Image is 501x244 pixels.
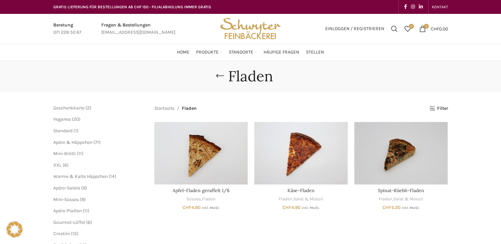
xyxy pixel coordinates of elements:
[53,231,70,236] a: Crostini
[393,196,423,202] a: Salat & Müesli
[431,26,448,31] bdi: 0.00
[182,105,197,112] span: Fladen
[81,197,84,202] span: 9
[378,187,424,193] a: Spinat-Rüebli-Fladen
[402,2,409,12] a: Facebook social link
[84,208,88,214] span: 11
[402,206,420,210] small: inkl. MwSt.
[75,128,77,134] span: 1
[409,24,414,29] span: 0
[428,0,451,14] div: Secondary navigation
[282,205,301,210] bdi: 4.90
[302,206,320,210] small: inkl. MwSt.
[432,0,448,14] a: KONTAKT
[401,22,414,35] div: Meine Wunschliste
[53,220,85,225] a: Gourmet-Löffel
[53,116,71,122] a: Veganes
[218,25,283,31] a: Site logo
[196,49,219,56] span: Produkte
[229,49,253,56] span: Standorte
[177,46,189,59] a: Home
[154,105,197,112] nav: Breadcrumb
[53,105,84,111] a: Geschenkkarte
[87,105,90,111] span: 2
[154,105,175,112] a: Startseite
[202,206,220,210] small: inkl. MwSt.
[53,140,92,145] a: Apéro & Häppchen
[431,26,439,31] span: CHF
[74,116,79,122] span: 20
[279,196,292,202] a: Fladen
[409,2,417,12] a: Instagram social link
[53,128,73,134] a: Standard
[154,122,248,184] a: Apfel-Fladen geraffelt 1/8
[154,196,248,202] div: ,
[53,162,62,168] a: XXL
[379,196,392,202] a: Fladen
[254,122,348,184] a: Käse-Fladen
[218,14,283,44] img: Bäckerei Schwyter
[110,174,115,179] span: 14
[53,174,108,179] a: Warme & Kalte Häppchen
[173,187,229,193] a: Apfel-Fladen geraffelt 1/8
[254,196,348,202] div: ,
[95,140,99,145] span: 71
[382,205,401,210] bdi: 5.20
[53,151,76,156] a: Mini-Brötli
[186,196,201,202] a: Süsses
[182,205,191,210] span: CHF
[202,196,216,202] a: Fladen
[388,22,401,35] a: Suchen
[264,46,299,59] a: Häufige Fragen
[417,2,425,12] a: Linkedin social link
[182,205,201,210] bdi: 4.90
[50,46,451,59] div: Main navigation
[322,22,388,35] a: Einloggen / Registrieren
[424,24,429,29] span: 0
[306,46,324,59] a: Stellen
[325,26,384,31] span: Einloggen / Registrieren
[306,49,324,56] span: Stellen
[354,122,448,184] a: Spinat-Rüebli-Fladen
[78,151,82,156] span: 11
[416,22,451,35] a: 0 CHF0.00
[53,185,80,191] a: Apéro-Salate
[264,49,299,56] span: Häufige Fragen
[401,22,414,35] a: 0
[53,208,82,214] a: Apéro-Platten
[287,187,315,193] a: Käse-Fladen
[282,205,291,210] span: CHF
[382,205,391,210] span: CHF
[53,21,81,36] a: Infobox link
[73,231,77,236] span: 15
[88,220,90,225] span: 6
[177,49,189,56] span: Home
[228,67,273,85] h1: Fladen
[53,197,79,202] a: Mini-Süsses
[64,162,67,168] span: 6
[101,21,175,36] a: Infobox link
[83,185,85,191] span: 9
[354,196,448,202] div: ,
[432,5,448,9] span: KONTAKT
[212,69,228,83] a: Go back
[196,46,222,59] a: Produkte
[293,196,323,202] a: Salat & Müesli
[429,106,448,111] a: Filter
[53,5,211,9] span: GRATIS LIEFERUNG FÜR BESTELLUNGEN AB CHF 150 - FILIALABHOLUNG IMMER GRATIS
[229,46,257,59] a: Standorte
